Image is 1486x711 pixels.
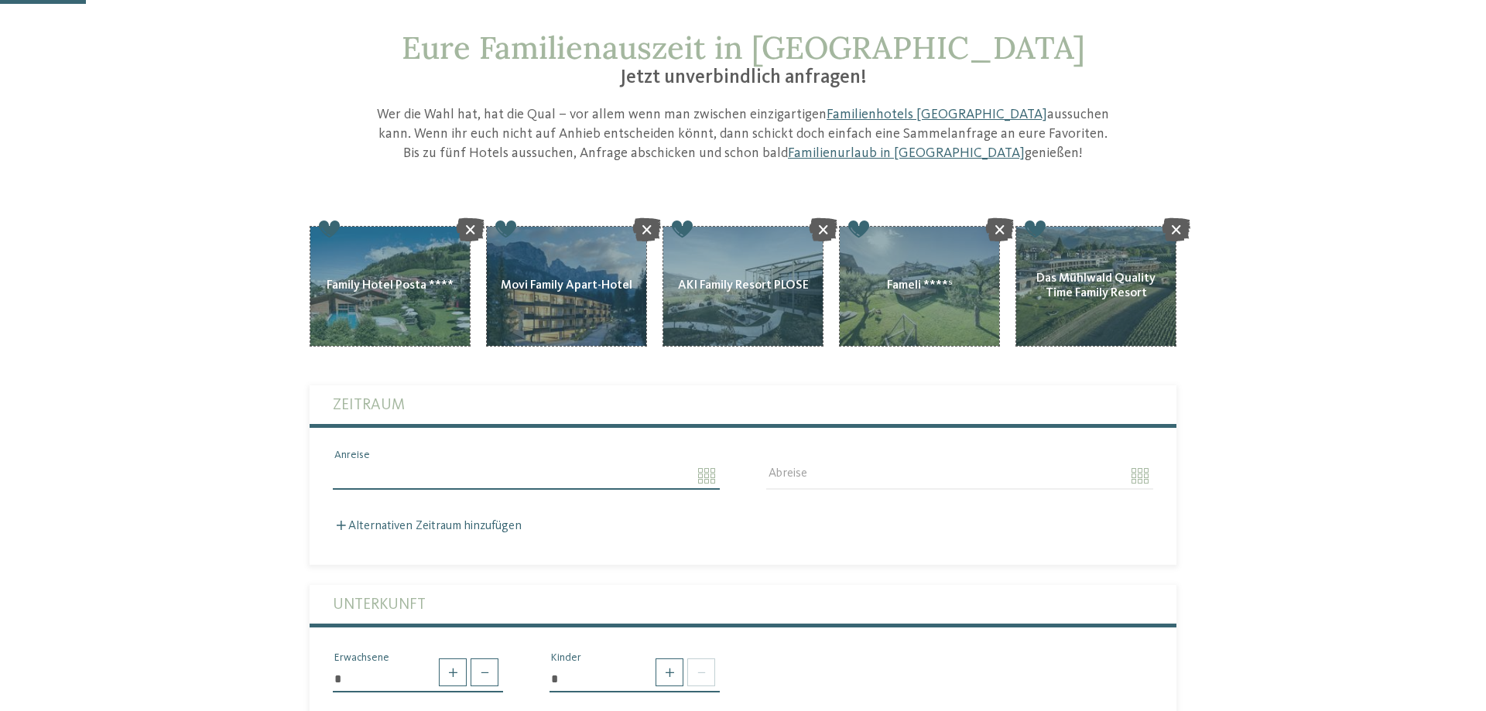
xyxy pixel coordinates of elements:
span: Jetzt unverbindlich anfragen! [620,68,867,87]
a: Familienurlaub in [GEOGRAPHIC_DATA] [788,146,1025,160]
span: Eure Familienauszeit in [GEOGRAPHIC_DATA] [402,28,1085,67]
label: Alternativen Zeitraum hinzufügen [333,520,522,532]
p: Wer die Wahl hat, hat die Qual – vor allem wenn man zwischen einzigartigen aussuchen kann. Wenn i... [375,105,1111,164]
label: Zeitraum [333,385,1153,424]
a: Familienhotels [GEOGRAPHIC_DATA] [827,108,1047,121]
label: Unterkunft [333,585,1153,624]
